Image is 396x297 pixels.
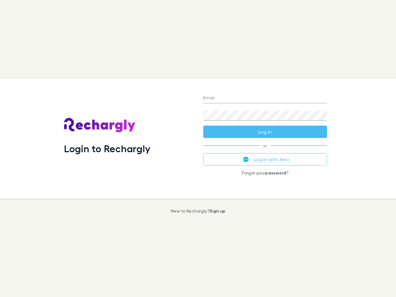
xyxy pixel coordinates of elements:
a: Sign up [209,208,225,213]
img: Rechargly's Logo [64,118,136,133]
button: Log in [203,126,327,138]
a: password [265,170,286,175]
h1: Login to Rechargly [64,143,150,154]
button: Log in with Xero [203,153,327,166]
img: Xero's logo [243,157,249,162]
p: New to Rechargly? [171,209,226,213]
p: Forgot your ? [203,170,327,175]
